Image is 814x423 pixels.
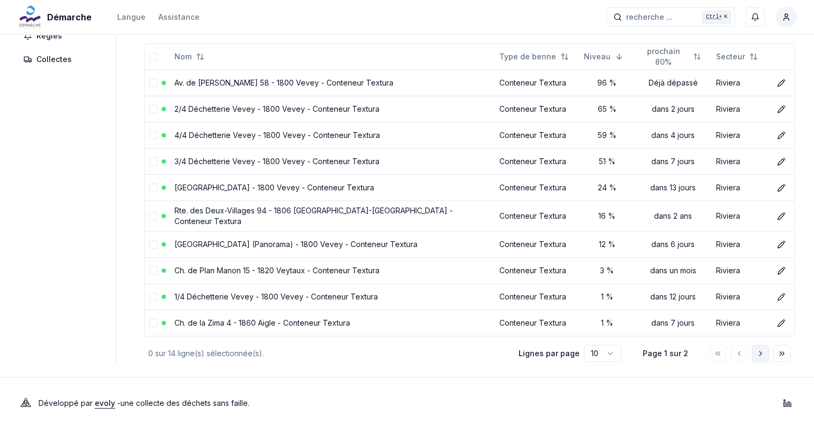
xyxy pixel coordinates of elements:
img: Démarche Logo [17,4,43,30]
td: Conteneur Textura [495,96,580,122]
td: Riviera [712,201,769,231]
div: dans 2 jours [638,104,708,114]
td: Conteneur Textura [495,122,580,148]
button: Aller à la page suivante [752,345,769,362]
button: select-row [149,183,157,192]
div: 3 % [584,265,630,276]
td: Conteneur Textura [495,257,580,283]
td: Conteneur Textura [495,70,580,96]
button: Aller à la dernière page [773,345,790,362]
div: 51 % [584,156,630,167]
a: 4/4 Déchetterie Vevey - 1800 Vevey - Conteneur Textura [174,130,380,140]
td: Riviera [712,257,769,283]
a: 1/4 Déchetterie Vevey - 1800 Vevey - Conteneur Textura [174,292,378,301]
div: dans 2 ans [638,211,708,221]
div: dans 6 jours [638,239,708,250]
span: Collectes [36,54,72,65]
td: Riviera [712,174,769,201]
button: Sorted descending. Click to sort ascending. [577,48,630,65]
button: Langue [117,11,146,24]
td: Conteneur Textura [495,201,580,231]
p: Développé par - une collecte des déchets sans faille . [39,396,249,411]
span: Type de benne [499,51,556,62]
button: select-row [149,105,157,113]
div: 12 % [584,239,630,250]
div: dans 13 jours [638,182,708,193]
button: select-row [149,131,157,140]
a: Assistance [158,11,200,24]
a: [GEOGRAPHIC_DATA] (Panorama) - 1800 Vevey - Conteneur Textura [174,240,417,249]
button: select-row [149,157,157,166]
div: 59 % [584,130,630,141]
button: Not sorted. Click to sort ascending. [168,48,211,65]
span: Nom [174,51,192,62]
div: dans 7 jours [638,156,708,167]
div: dans 7 jours [638,318,708,328]
td: Conteneur Textura [495,310,580,336]
img: Evoly Logo [17,395,34,412]
a: Règles [17,26,109,45]
button: select-all [149,52,157,61]
span: Démarche [47,11,92,24]
div: 96 % [584,78,630,88]
a: Av. de [PERSON_NAME] 58 - 1800 Vevey - Conteneur Textura [174,78,393,87]
a: 2/4 Déchetterie Vevey - 1800 Vevey - Conteneur Textura [174,104,379,113]
span: prochain 80% [638,46,689,67]
button: select-row [149,319,157,327]
div: dans 12 jours [638,291,708,302]
button: Not sorted. Click to sort ascending. [493,48,575,65]
td: Conteneur Textura [495,283,580,310]
a: Démarche [17,11,96,24]
td: Riviera [712,310,769,336]
div: 1 % [584,318,630,328]
div: 16 % [584,211,630,221]
td: Riviera [712,96,769,122]
a: 3/4 Déchetterie Vevey - 1800 Vevey - Conteneur Textura [174,157,379,166]
button: select-row [149,79,157,87]
div: 65 % [584,104,630,114]
td: Conteneur Textura [495,148,580,174]
div: Langue [117,12,146,22]
div: 24 % [584,182,630,193]
span: recherche ... [626,12,673,22]
a: Rte. des Deux-Villages 94 - 1806 [GEOGRAPHIC_DATA]-[GEOGRAPHIC_DATA] - Conteneur Textura [174,206,453,226]
a: [GEOGRAPHIC_DATA] - 1800 Vevey - Conteneur Textura [174,183,374,192]
span: Règles [36,30,62,41]
td: Riviera [712,231,769,257]
button: Not sorted. Click to sort ascending. [710,48,764,65]
a: Ch. de la Zima 4 - 1860 Aigle - Conteneur Textura [174,318,350,327]
td: Conteneur Textura [495,174,580,201]
button: select-row [149,212,157,220]
button: select-row [149,240,157,249]
div: 0 sur 14 ligne(s) sélectionnée(s). [148,348,501,359]
div: Page 1 sur 2 [638,348,692,359]
td: Conteneur Textura [495,231,580,257]
button: select-row [149,293,157,301]
button: Not sorted. Click to sort ascending. [632,48,708,65]
button: recherche ...Ctrl+K [606,7,735,27]
span: Secteur [716,51,745,62]
a: evoly [95,398,115,407]
td: Riviera [712,148,769,174]
button: select-row [149,266,157,275]
span: Niveau [584,51,611,62]
div: dans un mois [638,265,708,276]
p: Lignes par page [519,348,580,359]
div: Déjà dépassé [638,78,708,88]
div: 1 % [584,291,630,302]
td: Riviera [712,122,769,148]
div: dans 4 jours [638,130,708,141]
a: Collectes [17,50,109,69]
td: Riviera [712,70,769,96]
td: Riviera [712,283,769,310]
a: Ch. de Plan Manon 15 - 1820 Veytaux - Conteneur Textura [174,266,379,275]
